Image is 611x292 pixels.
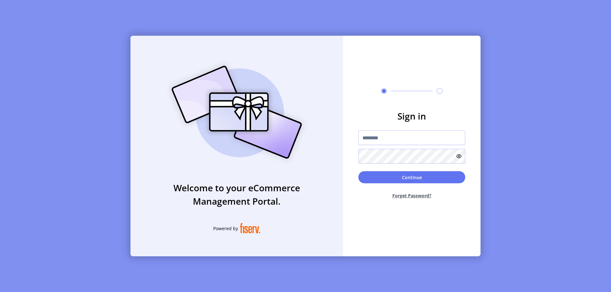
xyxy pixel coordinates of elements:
[162,59,312,166] img: card_Illustration.svg
[358,187,465,204] button: Forget Password?
[358,171,465,183] button: Continue
[358,109,465,123] h3: Sign in
[130,181,343,208] h3: Welcome to your eCommerce Management Portal.
[213,225,238,232] span: Powered by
